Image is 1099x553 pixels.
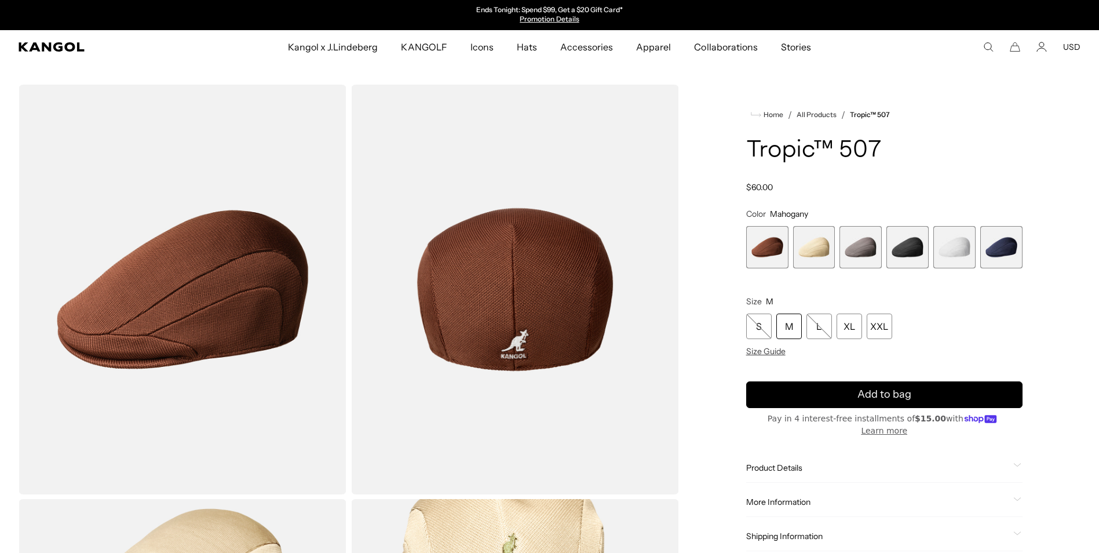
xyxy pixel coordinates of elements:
[776,314,802,339] div: M
[751,110,783,120] a: Home
[430,6,669,24] div: 1 of 2
[797,111,837,119] a: All Products
[746,226,788,268] div: 1 of 6
[781,30,811,64] span: Stories
[793,226,835,268] div: 2 of 6
[19,42,191,52] a: Kangol
[470,30,494,64] span: Icons
[761,111,783,119] span: Home
[476,6,623,15] p: Ends Tonight: Spend $99, Get a $20 Gift Card*
[430,6,669,24] slideshow-component: Announcement bar
[351,85,679,494] img: color-mahogany
[401,30,447,64] span: KANGOLF
[837,314,862,339] div: XL
[839,226,882,268] label: Charcoal
[886,226,929,268] div: 4 of 6
[746,314,772,339] div: S
[746,226,788,268] label: Mahogany
[520,14,579,23] a: Promotion Details
[746,209,766,219] span: Color
[746,531,1009,541] span: Shipping Information
[746,463,1009,473] span: Product Details
[770,209,808,219] span: Mahogany
[980,226,1023,268] label: Navy
[857,387,911,402] span: Add to bag
[389,30,458,64] a: KANGOLF
[746,381,1023,408] button: Add to bag
[886,226,929,268] label: Black
[983,42,994,52] summary: Search here
[636,30,671,64] span: Apparel
[783,108,792,122] li: /
[837,108,845,122] li: /
[682,30,769,64] a: Collaborations
[459,30,505,64] a: Icons
[625,30,682,64] a: Apparel
[517,30,537,64] span: Hats
[746,346,786,356] span: Size Guide
[746,182,773,192] span: $60.00
[746,138,1023,163] h1: Tropic™ 507
[867,314,892,339] div: XXL
[933,226,976,268] label: White
[19,85,346,494] img: color-mahogany
[288,30,378,64] span: Kangol x J.Lindeberg
[839,226,882,268] div: 3 of 6
[850,111,890,119] a: Tropic™ 507
[746,497,1009,507] span: More Information
[1063,42,1080,52] button: USD
[746,108,1023,122] nav: breadcrumbs
[746,296,762,307] span: Size
[505,30,549,64] a: Hats
[933,226,976,268] div: 5 of 6
[560,30,613,64] span: Accessories
[276,30,390,64] a: Kangol x J.Lindeberg
[430,6,669,24] div: Announcement
[694,30,757,64] span: Collaborations
[1036,42,1047,52] a: Account
[549,30,625,64] a: Accessories
[766,296,773,307] span: M
[793,226,835,268] label: Beige
[1010,42,1020,52] button: Cart
[769,30,823,64] a: Stories
[980,226,1023,268] div: 6 of 6
[806,314,832,339] div: L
